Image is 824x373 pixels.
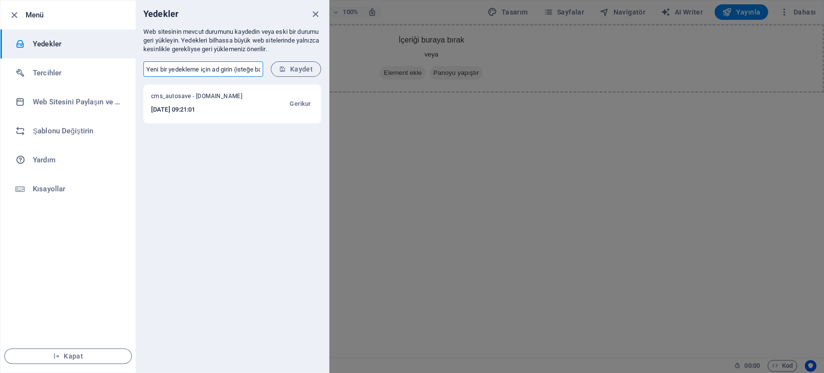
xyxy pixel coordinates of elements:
h6: Yardım [33,154,122,166]
button: Gerikur [287,92,313,115]
span: Kaydet [279,65,313,73]
span: Kapat [13,352,124,360]
h6: Yedekler [143,8,179,20]
h6: Şablonu Değiştirin [33,125,122,137]
span: Gerikur [290,98,311,110]
button: Kaydet [271,61,321,77]
span: Element ekle [341,42,387,56]
button: Kapat [4,348,132,364]
h6: Yedekler [33,38,122,50]
span: cms_autosave - xn--technomnkk-3ubb.com.tr [151,92,255,104]
a: Yardım [0,145,136,174]
h6: Tercihler [33,67,122,79]
span: Panoyu yapıştır [391,42,444,56]
h6: [DATE] 09:21:01 [151,104,255,115]
h6: Kısayollar [33,183,122,195]
button: close [309,8,321,20]
input: Yeni bir yedekleme için ad girin (isteğe bağlı) [143,61,263,77]
p: Web sitesinin mevcut durumunu kaydedin veya eski bir durumu geri yükleyin. Yedekleri bilhassa büy... [143,28,321,54]
h6: Web Sitesini Paylaşın ve [GEOGRAPHIC_DATA] [33,96,122,108]
h6: Menü [26,9,128,21]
